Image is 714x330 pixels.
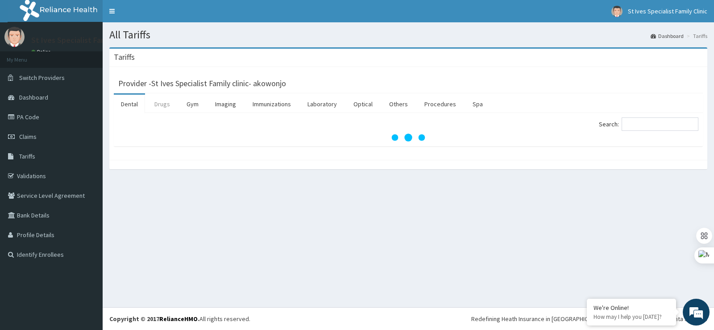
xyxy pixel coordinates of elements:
[19,152,35,160] span: Tariffs
[417,95,463,113] a: Procedures
[465,95,490,113] a: Spa
[4,27,25,47] img: User Image
[594,313,669,321] p: How may I help you today?
[346,95,380,113] a: Optical
[159,315,198,323] a: RelianceHMO
[685,32,707,40] li: Tariffs
[245,95,298,113] a: Immunizations
[611,6,623,17] img: User Image
[471,314,707,323] div: Redefining Heath Insurance in [GEOGRAPHIC_DATA] using Telemedicine and Data Science!
[599,117,698,131] label: Search:
[103,307,714,330] footer: All rights reserved.
[651,32,684,40] a: Dashboard
[147,95,177,113] a: Drugs
[19,93,48,101] span: Dashboard
[594,304,669,312] div: We're Online!
[208,95,243,113] a: Imaging
[622,117,698,131] input: Search:
[114,53,135,61] h3: Tariffs
[390,120,426,155] svg: audio-loading
[179,95,206,113] a: Gym
[31,49,53,55] a: Online
[382,95,415,113] a: Others
[109,315,199,323] strong: Copyright © 2017 .
[628,7,707,15] span: St Ives Specialist Family Clinic
[300,95,344,113] a: Laboratory
[118,79,286,88] h3: Provider - St Ives Specialist Family clinic- akowonjo
[31,36,136,44] p: St Ives Specialist Family Clinic
[19,133,37,141] span: Claims
[109,29,707,41] h1: All Tariffs
[19,74,65,82] span: Switch Providers
[114,95,145,113] a: Dental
